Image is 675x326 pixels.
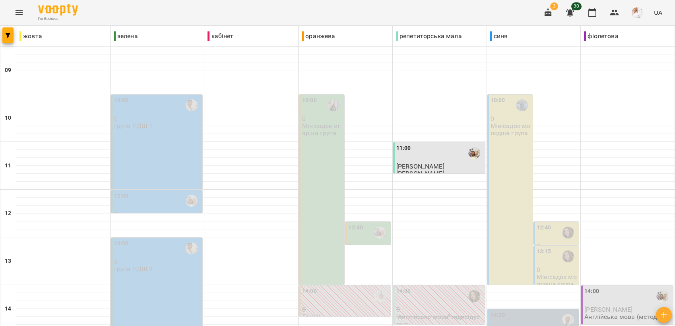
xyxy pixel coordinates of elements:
p: 0 [537,266,577,273]
label: 11:00 [396,144,411,153]
p: 0 [348,243,389,249]
label: 12:40 [348,223,363,232]
button: UA [651,5,665,20]
img: Савуляк Анна Романівна [562,250,574,262]
span: [PERSON_NAME] [396,163,444,170]
h6: 09 [5,66,11,75]
span: UA [654,8,662,17]
span: 3 [550,2,558,10]
p: 0 [114,258,201,265]
button: Створити урок [656,307,672,323]
p: кабінет [208,31,233,41]
p: 0 [114,115,201,122]
p: Мінісадок старша група [302,122,343,136]
img: Рущак Василина Василівна [186,99,198,111]
img: Киричук Тетяна Миколаївна [374,227,386,239]
span: [PERSON_NAME] [584,306,632,313]
p: жовта [19,31,42,41]
label: 14:00 [584,287,599,296]
p: синя [490,31,508,41]
p: [PERSON_NAME] [396,170,444,177]
p: Англійська мова (методист) [584,313,669,320]
p: 0 [114,211,201,217]
img: Киричук Тетяна Миколаївна [186,195,198,207]
img: Савуляк Анна Романівна [468,290,480,302]
span: 30 [571,2,582,10]
p: ТАНЦІ [302,313,320,320]
p: фіолетова [584,31,618,41]
p: 0 [491,115,531,122]
label: 13:15 [537,247,551,256]
p: Мінісадок молодша група [537,274,577,287]
img: Савуляк Анна Романівна [562,227,574,239]
p: репетиторська мала [396,31,462,41]
h6: 11 [5,161,11,170]
p: Мінісадок молодша група [491,122,531,136]
img: Балук Надія Василівна [562,314,574,326]
img: Киричук Тетяна Миколаївна [468,147,480,159]
p: 0 [396,306,483,313]
label: 13:00 [114,239,129,248]
h6: 12 [5,209,11,218]
label: 14:00 [302,287,317,296]
p: зелена [114,31,138,41]
h6: 10 [5,114,11,122]
h6: 14 [5,305,11,313]
label: 10:00 [114,96,129,105]
img: Німців Ксенія Петрівна [328,99,339,111]
p: Група ПДШ 1 [114,122,153,129]
p: оранжева [302,31,335,41]
img: Дзядик Наталія [374,290,386,302]
span: For Business [38,16,78,21]
label: 10:00 [491,96,505,105]
img: eae1df90f94753cb7588c731c894874c.jpg [632,7,643,18]
button: Menu [10,3,29,22]
label: 12:00 [114,192,129,200]
h6: 13 [5,257,11,266]
p: 0 [537,243,577,249]
p: 0 [302,115,343,122]
label: 12:40 [537,223,551,232]
label: 14:00 [396,287,411,296]
img: Voopty Logo [38,4,78,16]
label: 10:00 [302,96,317,105]
p: 0 [302,306,389,313]
img: Гарасим Ольга Богданівна [516,99,528,111]
img: Рущак Василина Василівна [186,243,198,254]
label: 14:30 [491,311,505,320]
img: Киричук Тетяна Миколаївна [656,290,668,302]
p: Група ПДШ 2 [114,266,153,272]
